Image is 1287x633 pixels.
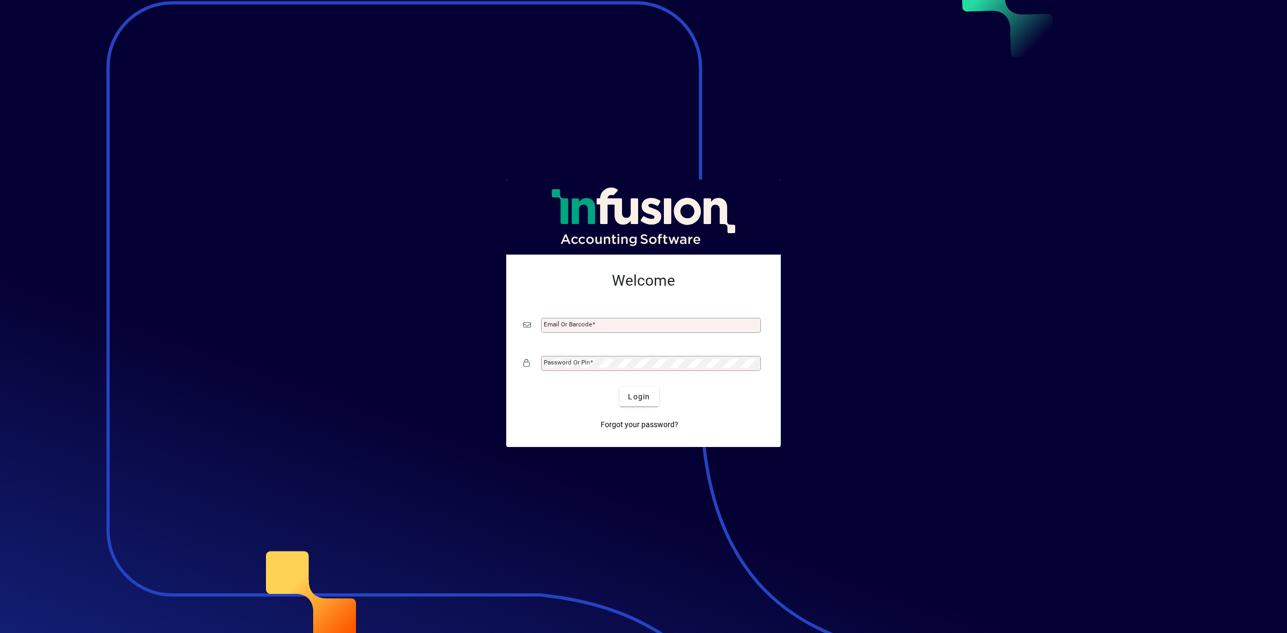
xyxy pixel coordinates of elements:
[523,272,764,290] h2: Welcome
[544,359,590,366] mat-label: Password or Pin
[628,391,650,403] span: Login
[601,419,678,430] span: Forgot your password?
[596,415,683,434] a: Forgot your password?
[544,321,592,328] mat-label: Email or Barcode
[619,387,659,406] button: Login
